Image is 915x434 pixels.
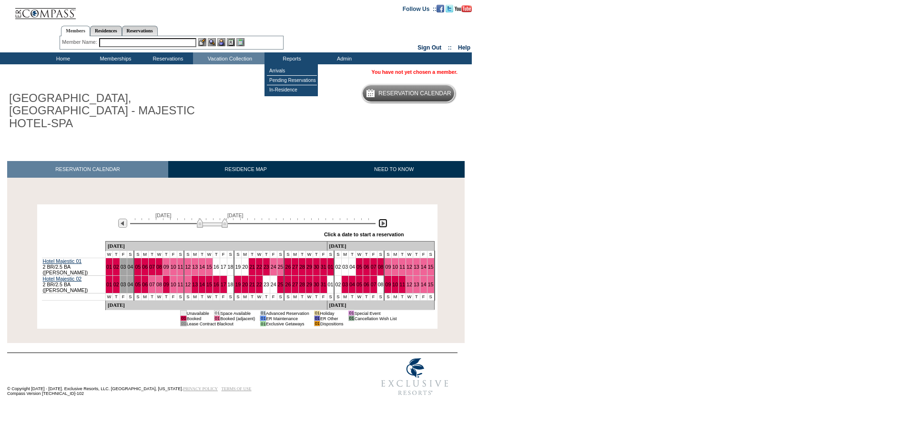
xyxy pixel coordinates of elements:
a: 05 [135,264,141,270]
td: F [220,251,227,258]
td: [DATE] [105,242,327,251]
td: T [149,293,156,301]
a: 02 [113,282,119,287]
a: 18 [228,282,234,287]
a: 08 [156,282,162,287]
a: Reservations [122,26,158,36]
td: 2 BR/2.5 BA ([PERSON_NAME]) [42,258,106,276]
a: 10 [392,282,398,287]
td: T [112,251,120,258]
td: T [149,251,156,258]
td: W [256,251,263,258]
td: 01 [314,311,320,316]
td: Booked [186,316,209,321]
td: T [299,251,306,258]
a: 09 [163,282,169,287]
td: W [206,251,213,258]
a: 12 [407,282,412,287]
a: 11 [399,282,405,287]
td: T [263,293,270,301]
td: Exclusive Getaways [266,321,309,326]
a: 14 [421,264,427,270]
a: 01 [106,282,112,287]
a: 04 [128,282,133,287]
a: 17 [221,282,226,287]
td: F [320,251,327,258]
a: 15 [206,264,212,270]
td: F [170,293,177,301]
a: 19 [235,264,241,270]
td: © Copyright [DATE] - [DATE]. Exclusive Resorts, LLC. [GEOGRAPHIC_DATA], [US_STATE]. Compass Versi... [7,354,341,401]
td: F [420,293,427,301]
td: Dispositions [320,321,344,326]
td: T [249,293,256,301]
a: 28 [299,282,305,287]
img: Exclusive Resorts [372,353,457,401]
td: T [313,293,320,301]
span: You have not yet chosen a member. [372,69,457,75]
a: 21 [249,264,255,270]
span: [DATE] [227,212,244,218]
a: 11 [178,264,183,270]
td: T [313,251,320,258]
img: Next [378,219,387,228]
a: 18 [228,264,234,270]
td: M [392,293,399,301]
td: 01 [181,316,186,321]
td: M [342,293,349,301]
a: 13 [192,264,198,270]
td: Cancellation Wish List [354,316,396,321]
a: PRIVACY POLICY [183,386,218,391]
td: T [363,251,370,258]
a: 09 [163,264,169,270]
td: Vacation Collection [193,52,264,64]
td: S [327,251,334,258]
a: 07 [371,282,376,287]
td: 2 BR/2.5 BA ([PERSON_NAME]) [42,276,106,293]
td: W [105,251,112,258]
a: RESIDENCE MAP [168,161,324,178]
td: W [406,293,413,301]
td: ER Other [320,316,344,321]
a: 09 [385,282,391,287]
td: T [199,293,206,301]
a: 01 [328,282,334,287]
a: 13 [414,264,419,270]
td: Home [36,52,88,64]
a: 02 [335,282,341,287]
img: Follow us on Twitter [446,5,453,12]
a: 12 [185,282,191,287]
a: 11 [178,282,183,287]
a: 13 [192,282,198,287]
a: 13 [414,282,419,287]
td: T [349,251,356,258]
a: 14 [199,282,205,287]
td: F [420,251,427,258]
a: 15 [206,282,212,287]
h1: [GEOGRAPHIC_DATA], [GEOGRAPHIC_DATA] - MAJESTIC HOTEL-SPA [7,90,221,131]
a: TERMS OF USE [222,386,252,391]
a: 16 [213,282,219,287]
td: In-Residence [267,85,317,94]
a: 22 [256,282,262,287]
td: Lease Contract Blackout [186,321,255,326]
a: 29 [306,282,312,287]
a: 05 [356,282,362,287]
td: F [120,293,127,301]
td: S [177,251,184,258]
a: 19 [235,282,241,287]
a: Members [61,26,90,36]
td: W [105,293,112,301]
td: F [270,251,277,258]
a: 03 [342,282,348,287]
a: 12 [185,264,191,270]
td: 01 [348,316,354,321]
a: 05 [135,282,141,287]
td: Reports [264,52,317,64]
td: S [327,293,334,301]
img: b_edit.gif [198,38,206,46]
a: 10 [392,264,398,270]
a: 11 [399,264,405,270]
td: W [406,251,413,258]
a: 24 [271,264,276,270]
